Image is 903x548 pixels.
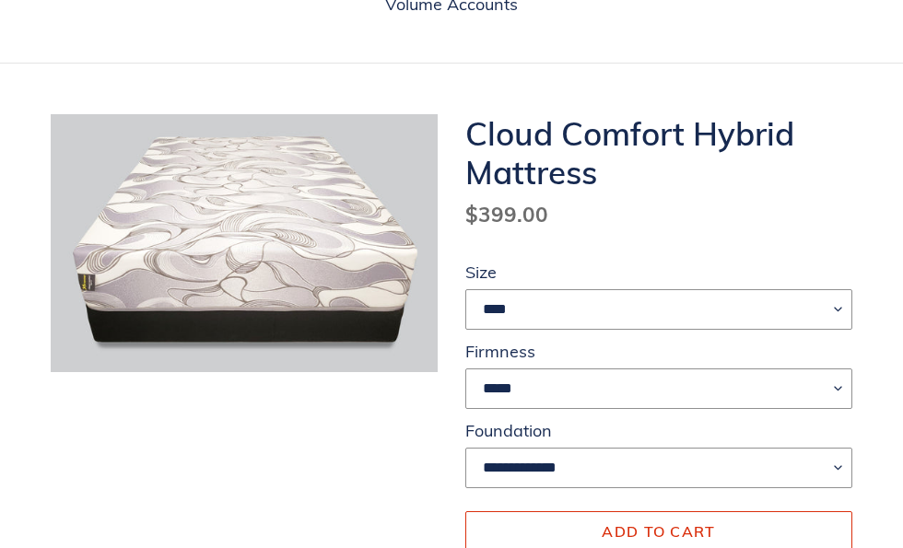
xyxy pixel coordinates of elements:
[465,339,852,364] label: Firmness
[465,114,852,192] h1: Cloud Comfort Hybrid Mattress
[465,418,852,443] label: Foundation
[465,260,852,285] label: Size
[465,201,548,227] span: $399.00
[602,522,715,541] span: Add to cart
